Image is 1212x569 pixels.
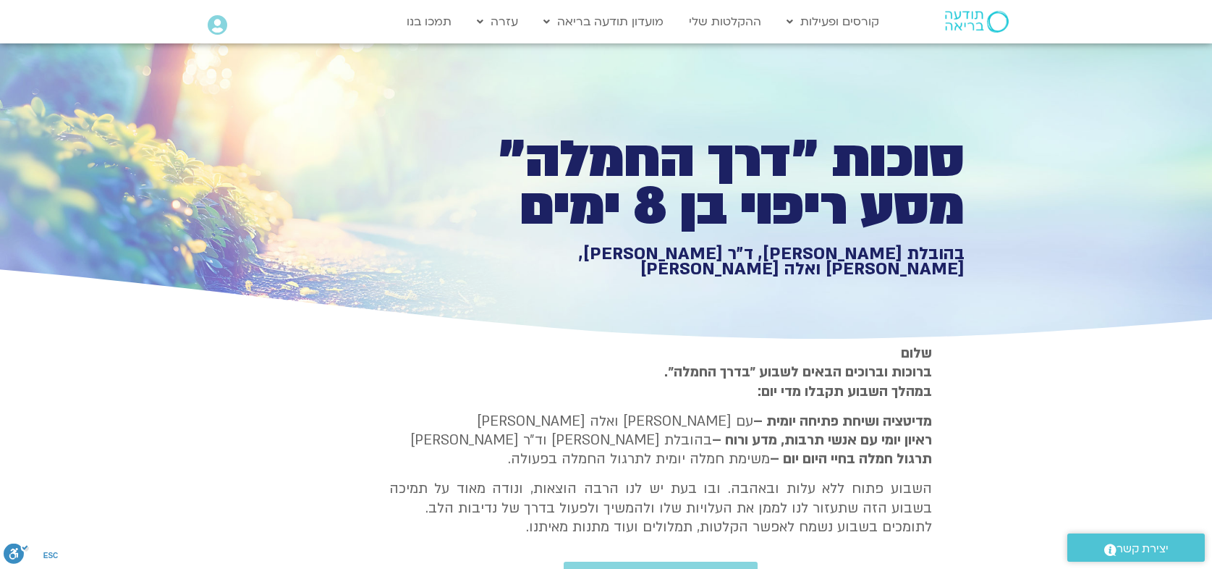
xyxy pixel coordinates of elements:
a: תמכו בנו [399,8,459,35]
h1: בהובלת [PERSON_NAME], ד״ר [PERSON_NAME], [PERSON_NAME] ואלה [PERSON_NAME] [463,246,965,277]
b: תרגול חמלה בחיי היום יום – [770,450,932,468]
a: עזרה [470,8,525,35]
a: ההקלטות שלי [682,8,768,35]
p: עם [PERSON_NAME] ואלה [PERSON_NAME] בהובלת [PERSON_NAME] וד״ר [PERSON_NAME] משימת חמלה יומית לתרג... [389,412,932,469]
a: יצירת קשר [1067,534,1205,562]
b: ראיון יומי עם אנשי תרבות, מדע ורוח – [712,431,932,450]
a: קורסים ופעילות [779,8,886,35]
span: יצירת קשר [1116,539,1169,559]
a: מועדון תודעה בריאה [536,8,671,35]
img: תודעה בריאה [945,11,1009,33]
strong: שלום [901,344,932,363]
strong: ברוכות וברוכים הבאים לשבוע ״בדרך החמלה״. במהלך השבוע תקבלו מדי יום: [664,363,932,400]
h1: סוכות ״דרך החמלה״ מסע ריפוי בן 8 ימים [463,136,965,231]
strong: מדיטציה ושיחת פתיחה יומית – [753,412,932,431]
p: השבוע פתוח ללא עלות ובאהבה. ובו בעת יש לנו הרבה הוצאות, ונודה מאוד על תמיכה בשבוע הזה שתעזור לנו ... [389,479,932,536]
